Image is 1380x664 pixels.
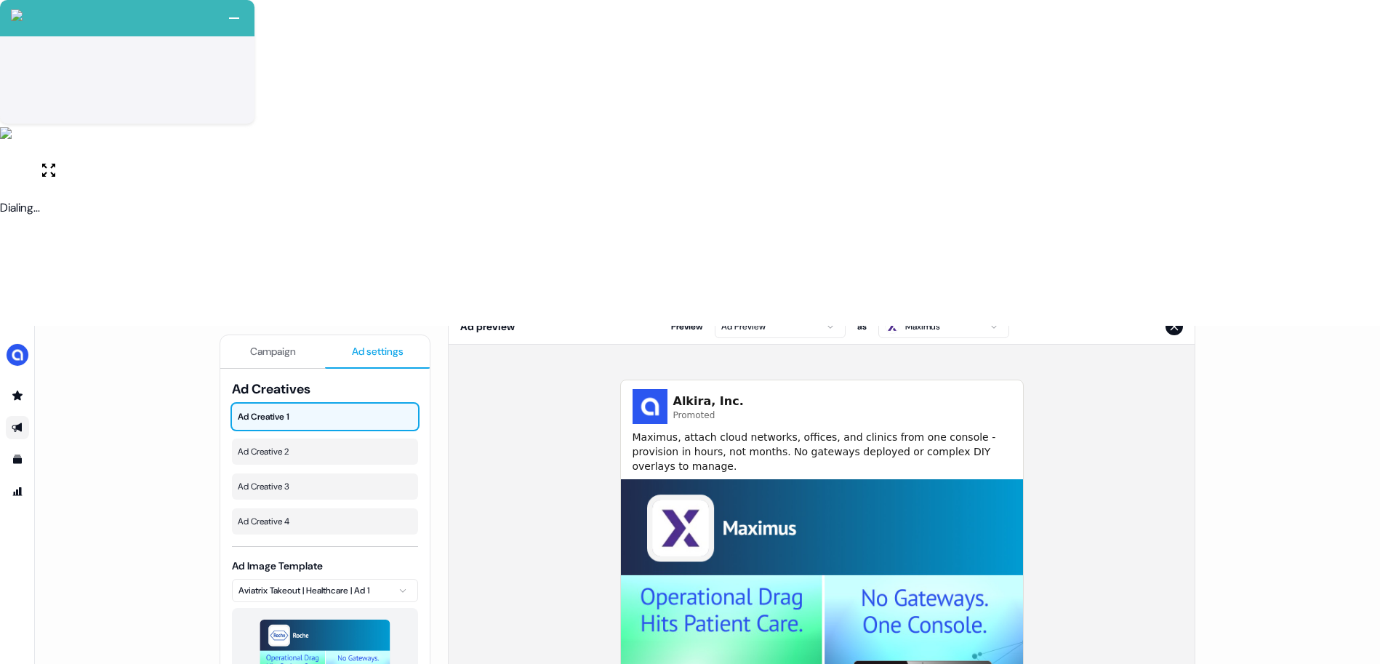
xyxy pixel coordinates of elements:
[238,514,412,529] span: Ad Creative 4
[1166,318,1183,335] button: Close preview
[232,559,323,572] label: Ad Image Template
[6,384,29,407] a: Go to prospects
[6,448,29,471] a: Go to templates
[673,410,744,421] span: Promoted
[352,344,404,359] span: Ad settings
[671,319,703,334] span: Preview
[238,479,412,494] span: Ad Creative 3
[11,9,23,21] img: callcloud-icon-white-35.svg
[238,409,412,424] span: Ad Creative 1
[6,416,29,439] a: Go to outbound experience
[6,480,29,503] a: Go to attribution
[238,444,412,459] span: Ad Creative 2
[633,430,1011,473] span: Maximus, attach cloud networks, offices, and clinics from one console - provision in hours, not m...
[857,319,867,334] span: as
[232,380,418,398] span: Ad Creatives
[673,393,744,410] span: Alkira, Inc.
[250,344,296,359] span: Campaign
[460,319,515,334] span: Ad preview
